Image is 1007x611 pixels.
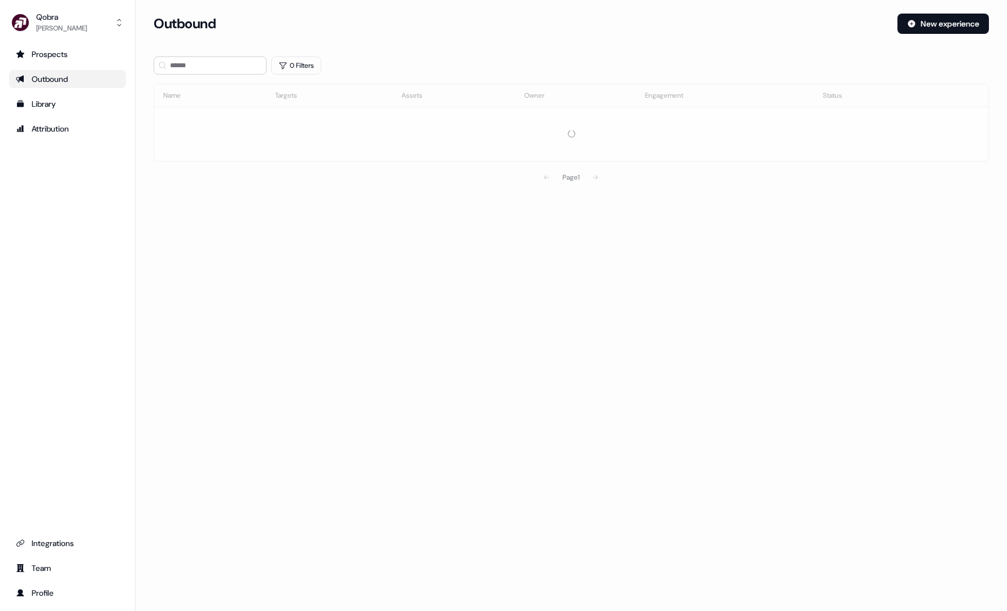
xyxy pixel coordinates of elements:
div: Outbound [16,73,119,85]
a: Go to attribution [9,120,126,138]
div: Attribution [16,123,119,134]
a: Go to prospects [9,45,126,63]
a: Go to profile [9,584,126,602]
div: Profile [16,587,119,599]
a: Go to outbound experience [9,70,126,88]
a: Go to templates [9,95,126,113]
div: Team [16,562,119,574]
div: Prospects [16,49,119,60]
div: Library [16,98,119,110]
a: Go to team [9,559,126,577]
a: Go to integrations [9,534,126,552]
div: Integrations [16,538,119,549]
button: Qobra[PERSON_NAME] [9,9,126,36]
button: 0 Filters [271,56,321,75]
h3: Outbound [154,15,216,32]
div: [PERSON_NAME] [36,23,87,34]
div: Qobra [36,11,87,23]
button: New experience [897,14,989,34]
